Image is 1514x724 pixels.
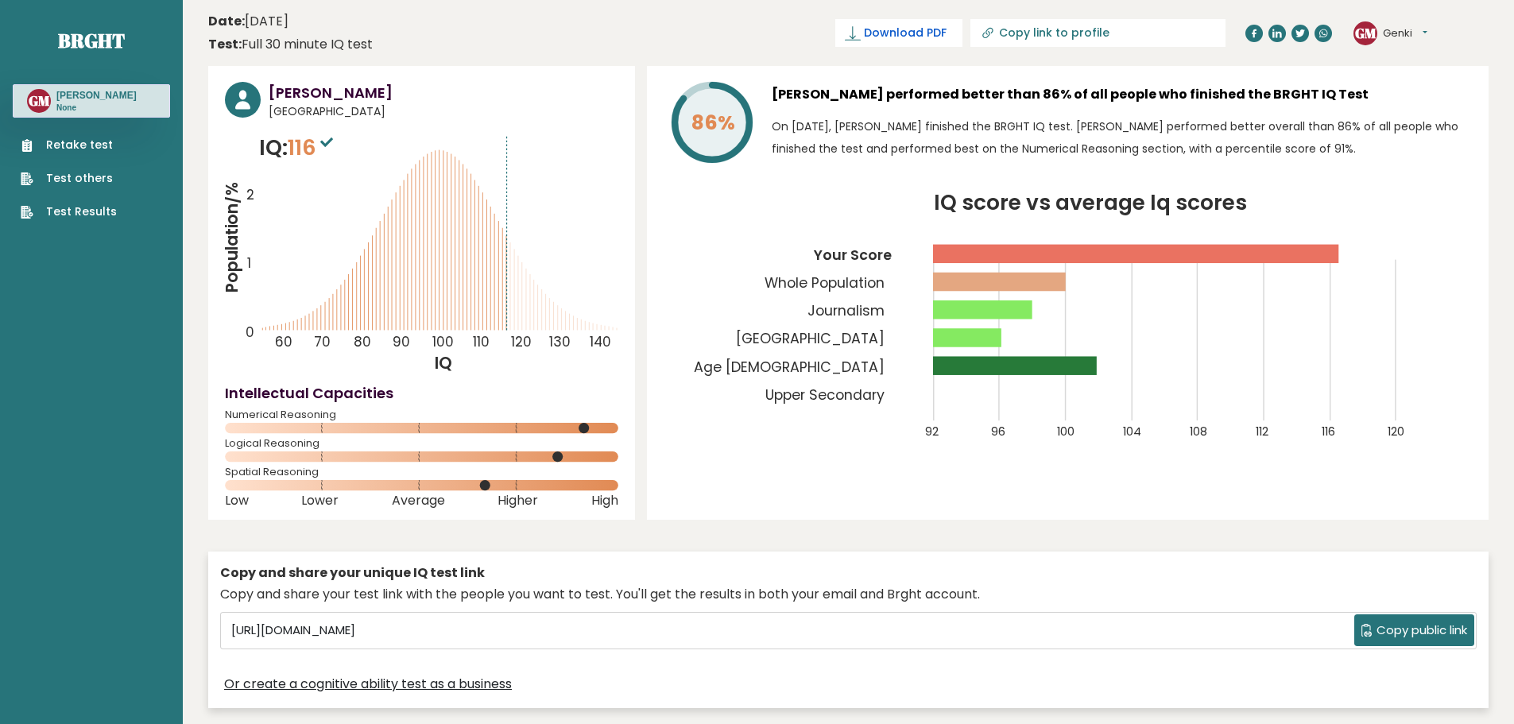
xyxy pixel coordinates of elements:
[691,109,735,137] tspan: 86%
[220,563,1477,583] div: Copy and share your unique IQ test link
[925,424,939,439] tspan: 92
[1057,424,1075,439] tspan: 100
[225,440,618,447] span: Logical Reasoning
[225,412,618,418] span: Numerical Reasoning
[694,358,885,377] tspan: Age [DEMOGRAPHIC_DATA]
[275,332,292,351] tspan: 60
[550,332,571,351] tspan: 130
[473,332,490,351] tspan: 110
[225,469,618,475] span: Spatial Reasoning
[208,35,373,54] div: Full 30 minute IQ test
[208,35,242,53] b: Test:
[772,82,1472,107] h3: [PERSON_NAME] performed better than 86% of all people who finished the BRGHT IQ Test
[314,332,331,351] tspan: 70
[21,203,117,220] a: Test Results
[1355,23,1377,41] text: GM
[498,498,538,504] span: Higher
[21,170,117,187] a: Test others
[246,323,254,342] tspan: 0
[208,12,288,31] time: [DATE]
[225,498,249,504] span: Low
[56,103,137,114] p: None
[864,25,947,41] span: Download PDF
[354,332,371,351] tspan: 80
[1388,424,1404,439] tspan: 120
[1383,25,1427,41] button: Genki
[29,91,50,110] text: GM
[807,301,885,320] tspan: Journalism
[736,329,885,348] tspan: [GEOGRAPHIC_DATA]
[21,137,117,153] a: Retake test
[58,28,125,53] a: Brght
[934,188,1247,217] tspan: IQ score vs average Iq scores
[1377,621,1467,640] span: Copy public link
[225,382,618,404] h4: Intellectual Capacities
[591,498,618,504] span: High
[259,132,337,164] p: IQ:
[288,133,337,162] span: 116
[813,246,892,265] tspan: Your Score
[590,332,611,351] tspan: 140
[1322,424,1335,439] tspan: 116
[772,115,1472,160] p: On [DATE], [PERSON_NAME] finished the BRGHT IQ test. [PERSON_NAME] performed better overall than ...
[1354,614,1474,646] button: Copy public link
[220,585,1477,604] div: Copy and share your test link with the people you want to test. You'll get the results in both yo...
[436,352,453,374] tspan: IQ
[835,19,962,47] a: Download PDF
[221,182,243,293] tspan: Population/%
[56,89,137,102] h3: [PERSON_NAME]
[765,385,885,405] tspan: Upper Secondary
[991,424,1005,439] tspan: 96
[269,82,618,103] h3: [PERSON_NAME]
[224,675,512,694] a: Or create a cognitive ability test as a business
[269,103,618,120] span: [GEOGRAPHIC_DATA]
[301,498,339,504] span: Lower
[1123,424,1141,439] tspan: 104
[208,12,245,30] b: Date:
[765,273,885,292] tspan: Whole Population
[392,498,445,504] span: Average
[432,332,454,351] tspan: 100
[247,254,251,273] tspan: 1
[393,332,410,351] tspan: 90
[246,186,254,205] tspan: 2
[1256,424,1268,439] tspan: 112
[511,332,532,351] tspan: 120
[1190,424,1207,439] tspan: 108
